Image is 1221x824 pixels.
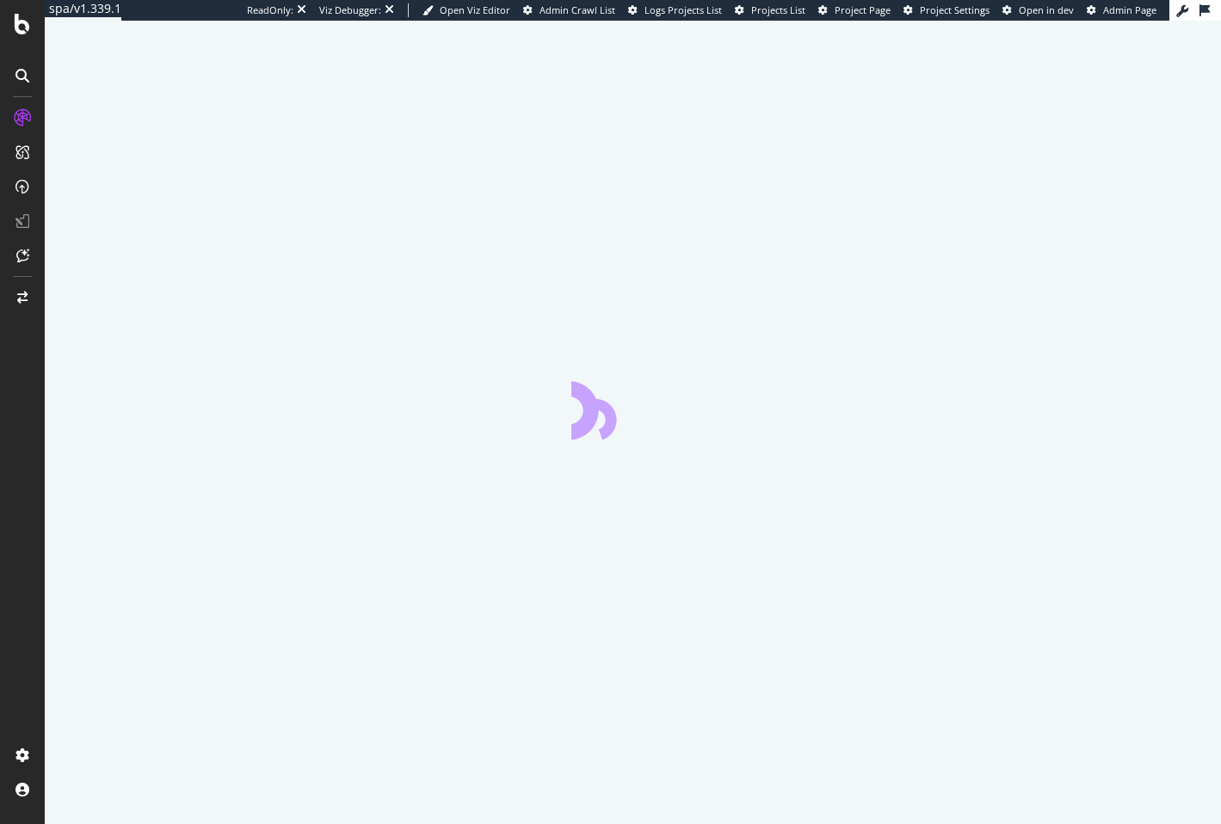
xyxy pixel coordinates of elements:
[1019,3,1074,16] span: Open in dev
[540,3,615,16] span: Admin Crawl List
[422,3,510,17] a: Open Viz Editor
[835,3,891,16] span: Project Page
[319,3,381,17] div: Viz Debugger:
[1103,3,1156,16] span: Admin Page
[571,378,695,440] div: animation
[903,3,990,17] a: Project Settings
[644,3,722,16] span: Logs Projects List
[1087,3,1156,17] a: Admin Page
[1002,3,1074,17] a: Open in dev
[735,3,805,17] a: Projects List
[751,3,805,16] span: Projects List
[440,3,510,16] span: Open Viz Editor
[247,3,293,17] div: ReadOnly:
[818,3,891,17] a: Project Page
[628,3,722,17] a: Logs Projects List
[920,3,990,16] span: Project Settings
[523,3,615,17] a: Admin Crawl List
